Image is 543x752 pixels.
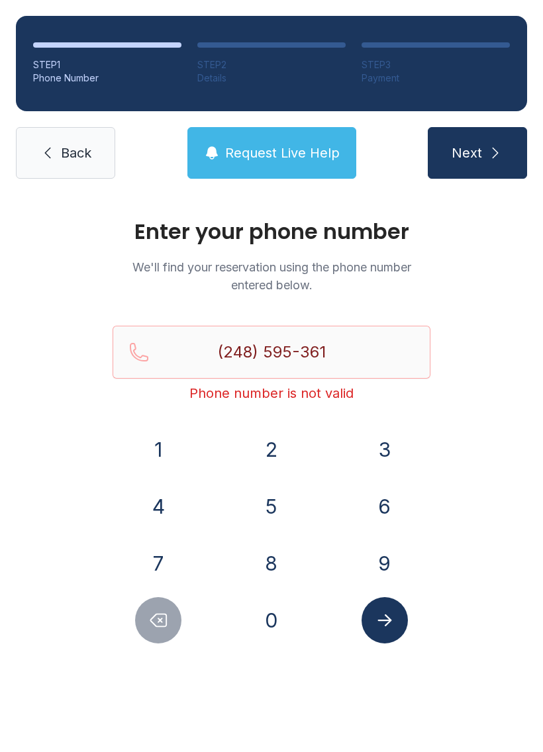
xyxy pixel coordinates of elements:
button: 2 [248,426,295,473]
button: 9 [362,540,408,587]
span: Next [452,144,482,162]
div: STEP 3 [362,58,510,71]
button: Submit lookup form [362,597,408,643]
div: Details [197,71,346,85]
div: Payment [362,71,510,85]
h1: Enter your phone number [113,221,430,242]
button: 4 [135,483,181,530]
span: Request Live Help [225,144,340,162]
input: Reservation phone number [113,326,430,379]
button: 0 [248,597,295,643]
div: Phone Number [33,71,181,85]
div: STEP 2 [197,58,346,71]
button: 5 [248,483,295,530]
button: 3 [362,426,408,473]
button: Delete number [135,597,181,643]
button: 1 [135,426,181,473]
span: Back [61,144,91,162]
button: 6 [362,483,408,530]
button: 8 [248,540,295,587]
p: We'll find your reservation using the phone number entered below. [113,258,430,294]
div: Phone number is not valid [113,384,430,402]
div: STEP 1 [33,58,181,71]
button: 7 [135,540,181,587]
